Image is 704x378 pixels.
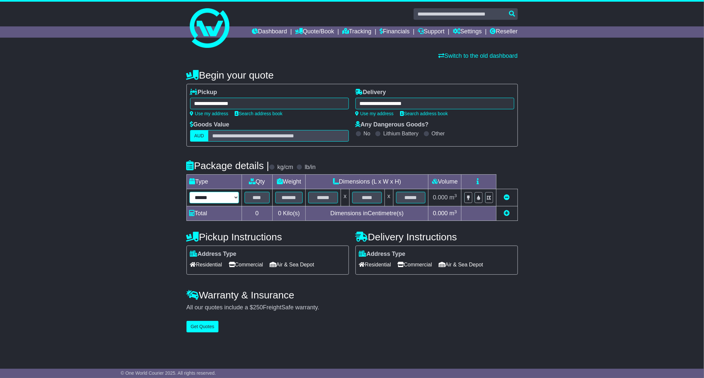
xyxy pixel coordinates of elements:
[121,370,216,376] span: © One World Courier 2025. All rights reserved.
[359,259,391,270] span: Residential
[306,206,428,221] td: Dimensions in Centimetre(s)
[229,259,263,270] span: Commercial
[342,26,371,38] a: Tracking
[186,231,349,242] h4: Pickup Instructions
[383,130,419,137] label: Lithium Battery
[186,70,518,81] h4: Begin your quote
[380,26,410,38] a: Financials
[450,194,457,201] span: m
[432,130,445,137] label: Other
[490,26,518,38] a: Reseller
[305,164,316,171] label: lb/in
[355,231,518,242] h4: Delivery Instructions
[186,290,518,300] h4: Warranty & Insurance
[453,26,482,38] a: Settings
[190,121,229,128] label: Goods Value
[253,304,263,311] span: 250
[278,210,281,217] span: 0
[190,89,217,96] label: Pickup
[400,111,448,116] a: Search address book
[355,121,429,128] label: Any Dangerous Goods?
[295,26,334,38] a: Quote/Book
[450,210,457,217] span: m
[439,259,483,270] span: Air & Sea Depot
[242,175,272,189] td: Qty
[398,259,432,270] span: Commercial
[418,26,445,38] a: Support
[433,194,448,201] span: 0.000
[252,26,287,38] a: Dashboard
[190,111,228,116] a: Use my address
[454,193,457,198] sup: 3
[235,111,283,116] a: Search address book
[359,251,406,258] label: Address Type
[186,304,518,311] div: All our quotes include a $ FreightSafe warranty.
[341,189,350,206] td: x
[433,210,448,217] span: 0.000
[272,175,306,189] td: Weight
[504,194,510,201] a: Remove this item
[186,175,242,189] td: Type
[186,160,269,171] h4: Package details |
[190,130,209,142] label: AUD
[272,206,306,221] td: Kilo(s)
[428,175,461,189] td: Volume
[364,130,370,137] label: No
[270,259,314,270] span: Air & Sea Depot
[355,111,394,116] a: Use my address
[186,321,219,332] button: Get Quotes
[454,209,457,214] sup: 3
[306,175,428,189] td: Dimensions (L x W x H)
[438,52,518,59] a: Switch to the old dashboard
[277,164,293,171] label: kg/cm
[186,206,242,221] td: Total
[504,210,510,217] a: Add new item
[190,251,237,258] label: Address Type
[355,89,386,96] label: Delivery
[385,189,393,206] td: x
[242,206,272,221] td: 0
[190,259,222,270] span: Residential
